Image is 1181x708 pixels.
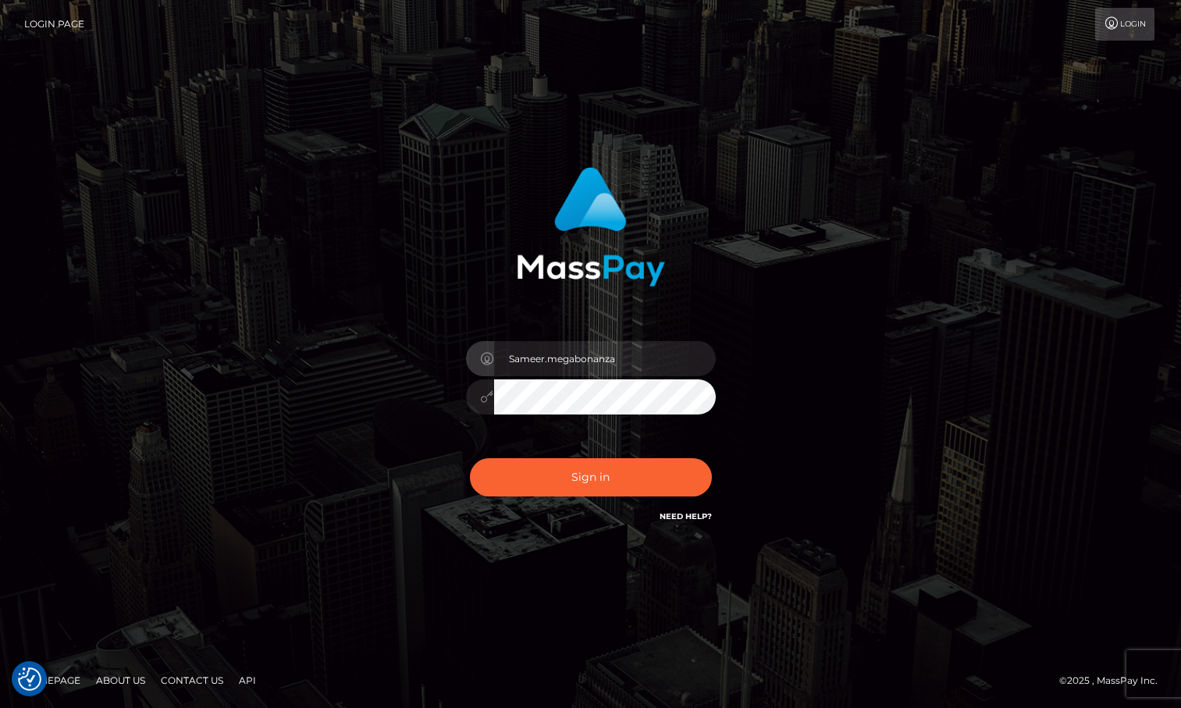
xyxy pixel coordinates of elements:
a: About Us [90,668,151,692]
a: Contact Us [155,668,229,692]
a: Need Help? [660,511,712,521]
input: Username... [494,341,716,376]
a: Homepage [17,668,87,692]
button: Sign in [470,458,712,496]
a: Login [1095,8,1154,41]
img: MassPay Login [517,167,665,286]
button: Consent Preferences [18,667,41,691]
a: Login Page [24,8,84,41]
a: API [233,668,262,692]
img: Revisit consent button [18,667,41,691]
div: © 2025 , MassPay Inc. [1059,672,1169,689]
